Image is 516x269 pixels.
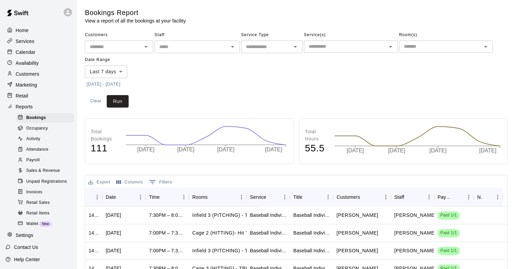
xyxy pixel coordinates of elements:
div: Activity [16,134,74,144]
div: Retail Sales [16,198,74,208]
div: Rooms [189,188,247,207]
div: 7:00PM – 7:30PM [149,247,186,254]
a: Calendar [5,47,71,57]
span: Paid 1/1 [438,230,460,236]
button: Sort [116,192,126,202]
p: Kai Williams [337,212,378,219]
div: Wed, Sep 17, 2025 [106,212,121,219]
button: Open [481,42,490,51]
button: Open [228,42,237,51]
span: Service(s) [304,30,398,41]
div: Staff [394,188,404,207]
p: Cage 2 (HITTING)- Hit Trax - TBK [192,229,270,237]
tspan: [DATE] [388,148,405,153]
div: Baseball Individual PITCHING - 30 minutes [250,212,286,219]
tspan: [DATE] [479,148,496,153]
span: Date Range [85,55,145,65]
button: [DATE] - [DATE] [85,79,122,90]
p: Bradlee Fuhrhop [394,229,436,237]
span: Invoices [26,189,42,196]
div: 1436298 [89,229,99,236]
button: Menu [492,192,503,202]
div: Last 7 days [85,65,127,78]
div: Baseball Individual PITCHING - 30 minutes [250,247,286,254]
button: Menu [463,192,474,202]
div: Notes [474,188,503,207]
p: Infield 3 (PITCHING) - TBK [192,247,255,254]
button: Open [386,42,395,51]
div: 1436230 [89,247,99,254]
p: Total Hours [305,128,327,143]
div: Invoices [16,188,74,197]
tspan: [DATE] [217,147,234,152]
button: Select columns [115,177,145,188]
button: Menu [179,192,189,202]
div: Marketing [5,80,71,90]
button: Show filters [147,177,174,188]
div: Payroll [16,155,74,165]
a: Attendance [16,145,77,155]
p: Kade Williams [337,229,378,237]
a: Customers [5,69,71,79]
div: 7:30PM – 8:00PM [149,212,186,219]
p: Services [16,38,34,45]
div: Wed, Sep 17, 2025 [106,247,121,254]
a: WalletNew [16,219,77,229]
p: Help Center [14,256,40,263]
button: Sort [303,192,312,202]
div: Sales & Revenue [16,166,74,176]
button: Menu [92,192,102,202]
span: Staff [154,30,240,41]
p: View a report of all the bookings at your facility [85,17,186,24]
tspan: [DATE] [137,147,154,152]
tspan: [DATE] [177,147,194,152]
div: Service [250,188,266,207]
a: Sales & Revenue [16,166,77,176]
div: Title [290,188,333,207]
button: Sort [360,192,370,202]
div: Reports [5,102,71,112]
span: Wallet [26,221,38,227]
a: Occupancy [16,123,77,134]
p: Theo Pulliam [337,247,378,254]
div: Services [5,36,71,46]
button: Clear [85,95,107,108]
span: Bookings [26,115,46,121]
div: Service [247,188,290,207]
button: Sort [208,192,217,202]
div: Title [293,188,303,207]
div: Home [5,25,71,35]
tspan: [DATE] [429,148,446,153]
a: Invoices [16,187,77,197]
div: Date [102,188,146,207]
div: Occupancy [16,124,74,133]
a: Settings [5,230,71,240]
span: Attendance [26,146,48,153]
a: Retail Sales [16,197,77,208]
p: Infield 3 (PITCHING) - TBK [192,212,255,219]
a: Unpaid Registrations [16,176,77,187]
p: Contact Us [14,244,38,251]
div: Date [106,188,116,207]
div: Retail Items [16,209,74,218]
span: Payroll [26,157,40,164]
button: Open [291,42,300,51]
a: Bookings [16,113,77,123]
p: Home [16,27,29,34]
span: Customers [85,30,153,41]
button: Sort [483,192,492,202]
p: Settings [16,232,33,239]
span: Sales & Revenue [26,167,60,174]
div: Customers [337,188,360,207]
span: Retail Sales [26,199,50,206]
span: Service Type [241,30,303,41]
a: Retail Items [16,208,77,219]
div: Time [146,188,189,207]
div: 7:00PM – 7:30PM [149,229,186,236]
span: Unpaid Registrations [26,178,67,185]
p: Retail [16,92,28,99]
p: Customers [16,71,39,77]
